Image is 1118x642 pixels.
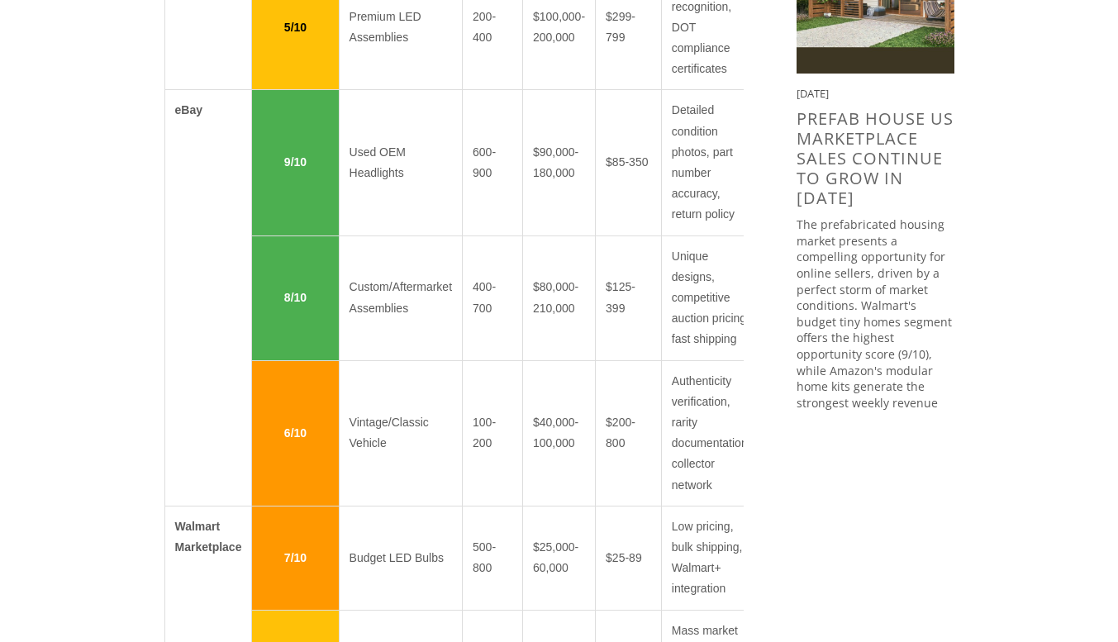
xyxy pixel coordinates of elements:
[523,360,596,506] td: $40,000-100,000
[661,90,761,235] td: Detailed condition photos, part number accuracy, return policy
[523,506,596,610] td: $25,000-60,000
[463,235,523,360] td: 400-700
[797,86,829,101] time: [DATE]
[661,360,761,506] td: Authenticity verification, rarity documentation, collector network
[339,360,462,506] td: Vintage/Classic Vehicle
[661,235,761,360] td: Unique designs, competitive auction pricing, fast shipping
[596,235,662,360] td: $125-399
[797,107,954,209] a: Prefab House US Marketplace sales continue to grow in [DATE]
[339,506,462,610] td: Budget LED Bulbs
[463,90,523,235] td: 600-900
[252,90,339,235] td: 9/10
[252,360,339,506] td: 6/10
[164,90,252,506] td: eBay
[661,506,761,610] td: Low pricing, bulk shipping, Walmart+ integration
[596,506,662,610] td: $25-89
[523,235,596,360] td: $80,000-210,000
[596,360,662,506] td: $200-800
[596,90,662,235] td: $85-350
[797,216,954,427] p: The prefabricated housing market presents a compelling opportunity for online sellers, driven by ...
[339,90,462,235] td: Used OEM Headlights
[252,506,339,610] td: 7/10
[463,360,523,506] td: 100-200
[523,90,596,235] td: $90,000-180,000
[463,506,523,610] td: 500-800
[252,235,339,360] td: 8/10
[339,235,462,360] td: Custom/Aftermarket Assemblies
